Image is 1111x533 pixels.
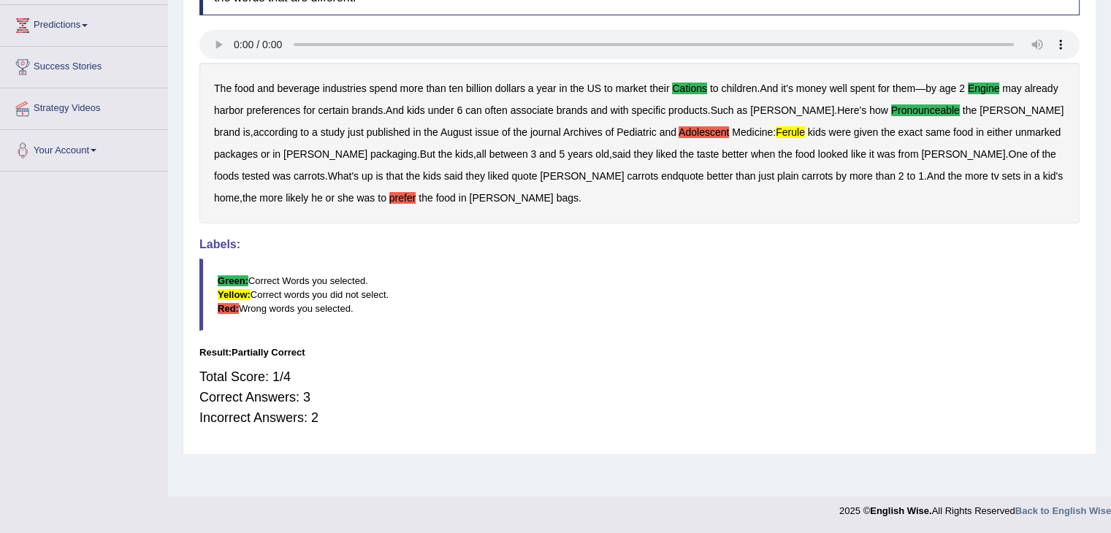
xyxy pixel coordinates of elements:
b: food [953,126,973,138]
b: the [243,192,256,204]
b: the [419,192,432,204]
b: kids [407,104,425,116]
b: of [1031,148,1039,160]
b: or [261,148,270,160]
b: it [869,148,874,160]
b: were [828,126,850,138]
b: under [428,104,454,116]
b: according [253,126,298,138]
b: in [976,126,984,138]
b: just [758,170,774,182]
b: 2 [898,170,904,182]
b: kids [423,170,441,182]
b: all [476,148,486,160]
b: and [660,126,676,138]
b: One [1008,148,1027,160]
b: more [965,170,988,182]
b: either [987,126,1012,138]
b: they [633,148,652,160]
b: And [760,83,778,94]
b: Adolescent [679,126,729,138]
b: in [1023,170,1031,182]
b: [PERSON_NAME] [921,148,1005,160]
b: of [606,126,614,138]
b: and [590,104,607,116]
b: a [528,83,534,94]
b: ferule [776,126,805,138]
a: Your Account [1,130,167,166]
b: is [243,126,251,138]
b: [PERSON_NAME] [283,148,367,160]
b: What's [328,170,359,182]
b: certain [318,104,348,116]
b: in [413,126,421,138]
b: unmarked [1015,126,1061,138]
b: and [257,83,274,94]
b: in [459,192,467,204]
b: food [795,148,815,160]
b: they [465,170,484,182]
b: the [406,170,420,182]
b: carrots [294,170,325,182]
b: and [539,148,556,160]
b: was [356,192,375,204]
b: children [721,83,757,94]
b: 6 [457,104,462,116]
b: already [1025,83,1058,94]
b: carrots [801,170,833,182]
div: Result: [199,345,1080,359]
b: study [321,126,345,138]
b: quote [511,170,537,182]
b: And [386,104,404,116]
b: And [927,170,945,182]
b: better [722,148,748,160]
b: [PERSON_NAME] [980,104,1064,116]
b: more [400,83,424,94]
b: of [502,126,511,138]
b: But [420,148,435,160]
b: often [485,104,508,116]
b: by [925,83,936,94]
b: the [679,148,693,160]
b: age [939,83,956,94]
b: products [668,104,708,116]
b: brand [214,126,240,138]
b: from [898,148,918,160]
b: she [337,192,354,204]
b: tv [991,170,999,182]
b: issue [475,126,499,138]
b: can [465,104,482,116]
b: The [214,83,232,94]
b: the [1042,148,1055,160]
a: Back to English Wise [1015,505,1111,516]
b: home [214,192,240,204]
b: was [272,170,291,182]
b: by [836,170,847,182]
b: packages [214,148,258,160]
b: up [362,170,373,182]
b: old [595,148,609,160]
b: the [778,148,792,160]
div: Total Score: 1/4 Correct Answers: 3 Incorrect Answers: 2 [199,359,1080,435]
b: 1 [918,170,924,182]
b: same [925,126,950,138]
b: said [612,148,631,160]
b: industries [323,83,367,94]
b: kid's [1042,170,1063,182]
b: packaging [370,148,417,160]
b: dollars [495,83,525,94]
b: more [850,170,873,182]
b: just [348,126,364,138]
b: than [426,83,446,94]
b: liked [488,170,509,182]
b: sets [1001,170,1020,182]
b: than [736,170,755,182]
b: may [1002,83,1021,94]
b: published [367,126,411,138]
b: to [906,170,915,182]
h4: Labels: [199,238,1080,251]
b: for [303,104,315,116]
b: bags [557,192,579,204]
b: a [312,126,318,138]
